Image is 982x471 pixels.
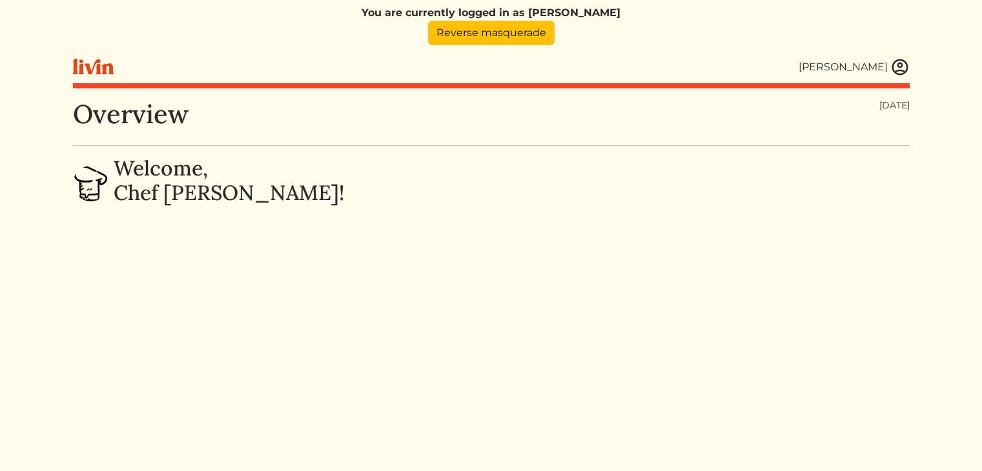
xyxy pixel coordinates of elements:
[879,99,910,112] div: [DATE]
[799,59,888,75] div: [PERSON_NAME]
[73,59,114,75] img: livin-logo-a0d97d1a881af30f6274990eb6222085a2533c92bbd1e4f22c21b4f0d0e3210c.svg
[428,21,555,45] a: Reverse masquerade
[890,57,910,77] img: user_account-e6e16d2ec92f44fc35f99ef0dc9cddf60790bfa021a6ecb1c896eb5d2907b31c.svg
[73,166,108,201] img: chef-hat-9a82b241237e9c8edade3208d780ffa71f795a928619300123838111c9da5f53.svg
[73,99,189,130] h1: Overview
[114,156,344,206] h2: Welcome, Chef [PERSON_NAME]!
